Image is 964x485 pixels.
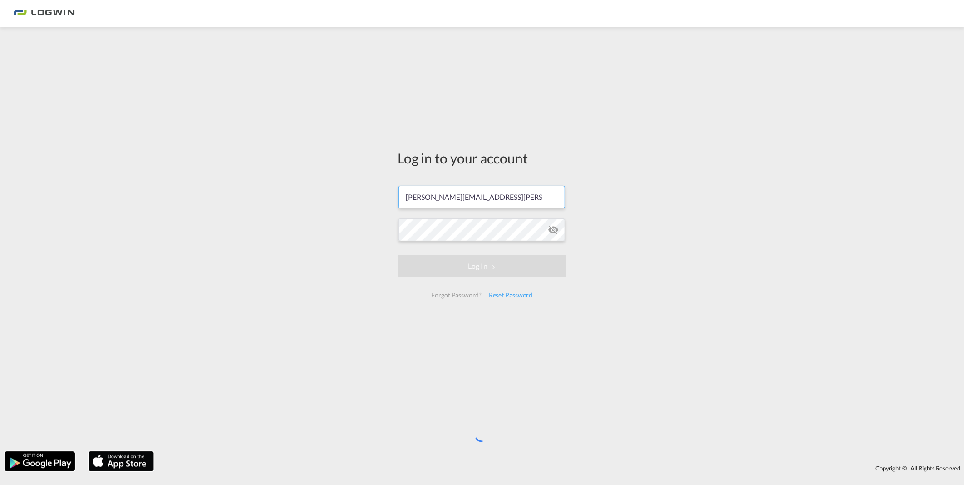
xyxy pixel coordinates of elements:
div: Reset Password [485,287,536,303]
img: apple.png [88,450,155,472]
button: LOGIN [398,255,566,277]
div: Forgot Password? [428,287,485,303]
div: Copyright © . All Rights Reserved [158,460,964,476]
div: Log in to your account [398,148,566,168]
img: bc73a0e0d8c111efacd525e4c8ad7d32.png [14,4,75,24]
md-icon: icon-eye-off [548,224,559,235]
input: Enter email/phone number [398,186,565,208]
img: google.png [4,450,76,472]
